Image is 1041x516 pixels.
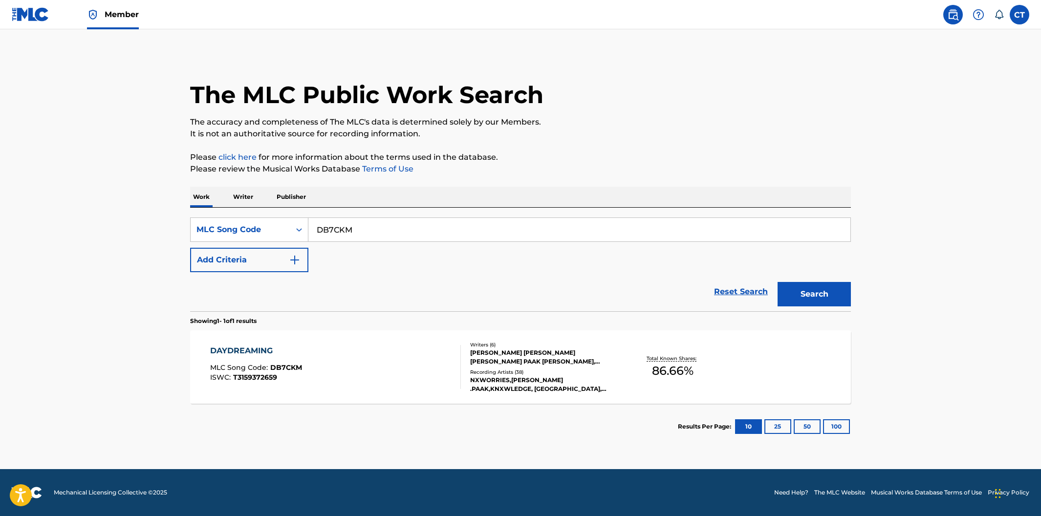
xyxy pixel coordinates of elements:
[470,368,618,376] div: Recording Artists ( 38 )
[190,330,851,404] a: DAYDREAMINGMLC Song Code:DB7CKMISWC:T3159372659Writers (6)[PERSON_NAME] [PERSON_NAME] [PERSON_NAM...
[1014,349,1041,428] iframe: Resource Center
[794,419,821,434] button: 50
[87,9,99,21] img: Top Rightsholder
[973,9,984,21] img: help
[360,164,413,173] a: Terms of Use
[270,363,302,372] span: DB7CKM
[652,362,694,380] span: 86.66 %
[233,373,277,382] span: T3159372659
[947,9,959,21] img: search
[992,469,1041,516] iframe: Chat Widget
[778,282,851,306] button: Search
[210,345,302,357] div: DAYDREAMING
[190,80,543,109] h1: The MLC Public Work Search
[814,488,865,497] a: The MLC Website
[988,488,1029,497] a: Privacy Policy
[190,187,213,207] p: Work
[210,373,233,382] span: ISWC :
[470,341,618,348] div: Writers ( 6 )
[105,9,139,20] span: Member
[470,376,618,393] div: NXWORRIES,[PERSON_NAME] .PAAK,KNXWLEDGE, [GEOGRAPHIC_DATA], [GEOGRAPHIC_DATA], KNXWLEDGE, [PERSON...
[871,488,982,497] a: Musical Works Database Terms of Use
[823,419,850,434] button: 100
[210,363,270,372] span: MLC Song Code :
[774,488,808,497] a: Need Help?
[218,152,257,162] a: click here
[190,128,851,140] p: It is not an authoritative source for recording information.
[943,5,963,24] a: Public Search
[709,281,773,302] a: Reset Search
[735,419,762,434] button: 10
[190,116,851,128] p: The accuracy and completeness of The MLC's data is determined solely by our Members.
[230,187,256,207] p: Writer
[190,317,257,325] p: Showing 1 - 1 of 1 results
[54,488,167,497] span: Mechanical Licensing Collective © 2025
[647,355,699,362] p: Total Known Shares:
[995,479,1001,508] div: Drag
[1010,5,1029,24] div: User Menu
[190,151,851,163] p: Please for more information about the terms used in the database.
[190,163,851,175] p: Please review the Musical Works Database
[12,487,42,498] img: logo
[274,187,309,207] p: Publisher
[678,422,734,431] p: Results Per Page:
[969,5,988,24] div: Help
[190,217,851,311] form: Search Form
[994,10,1004,20] div: Notifications
[764,419,791,434] button: 25
[12,7,49,21] img: MLC Logo
[196,224,284,236] div: MLC Song Code
[470,348,618,366] div: [PERSON_NAME] [PERSON_NAME] [PERSON_NAME] PAAK [PERSON_NAME], [PERSON_NAME], [PERSON_NAME], [PERS...
[190,248,308,272] button: Add Criteria
[289,254,301,266] img: 9d2ae6d4665cec9f34b9.svg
